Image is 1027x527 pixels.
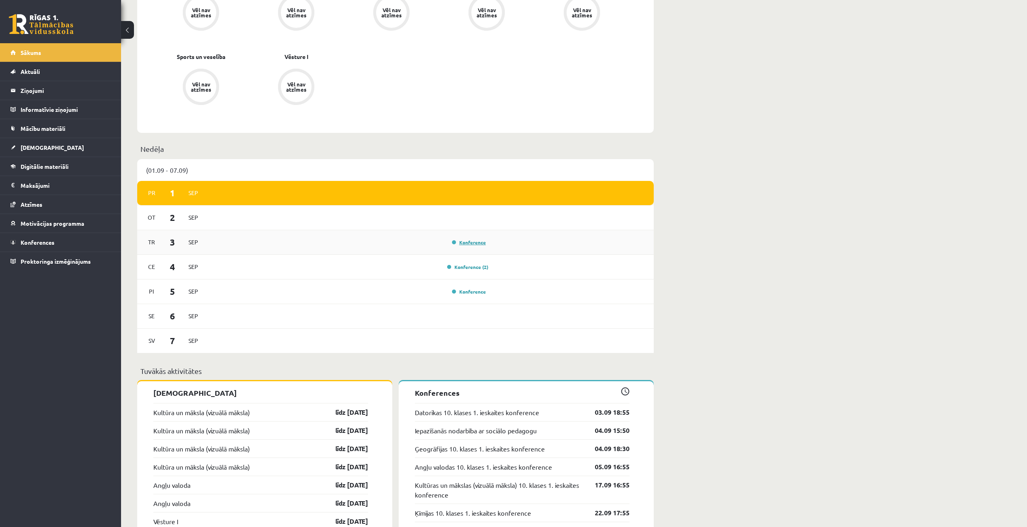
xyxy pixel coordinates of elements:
span: [DEMOGRAPHIC_DATA] [21,144,84,151]
a: Iepazīšanās nodarbība ar sociālo pedagogu [415,426,537,435]
a: Digitālie materiāli [10,157,111,176]
span: Sep [185,260,202,273]
span: Sep [185,310,202,322]
a: Angļu valodas 10. klases 1. ieskaites konference [415,462,552,472]
span: Sākums [21,49,41,56]
a: 17.09 16:55 [583,480,630,490]
p: Tuvākās aktivitātes [140,365,651,376]
a: līdz [DATE] [321,426,368,435]
a: Kultūra un māksla (vizuālā māksla) [153,426,250,435]
p: [DEMOGRAPHIC_DATA] [153,387,368,398]
span: Konferences [21,239,54,246]
div: (01.09 - 07.09) [137,159,654,181]
span: Mācību materiāli [21,125,65,132]
span: Se [143,310,160,322]
a: Maksājumi [10,176,111,195]
a: Aktuāli [10,62,111,81]
a: Kultūra un māksla (vizuālā māksla) [153,444,250,454]
a: Konference [452,239,486,246]
a: līdz [DATE] [321,498,368,508]
span: Sep [185,285,202,298]
span: Ce [143,260,160,273]
span: Atzīmes [21,201,42,208]
a: 22.09 17:55 [583,508,630,518]
span: 7 [160,334,185,347]
a: Vēsture I [284,52,308,61]
div: Vēl nav atzīmes [571,7,593,18]
p: Konferences [415,387,630,398]
a: līdz [DATE] [321,517,368,526]
a: Konference (2) [447,264,488,270]
a: Vēl nav atzīmes [153,69,249,107]
a: 04.09 15:50 [583,426,630,435]
span: 2 [160,211,185,224]
span: 4 [160,260,185,273]
a: līdz [DATE] [321,462,368,472]
a: Atzīmes [10,195,111,214]
span: Aktuāli [21,68,40,75]
a: Angļu valoda [153,480,190,490]
a: Ziņojumi [10,81,111,100]
span: Ot [143,211,160,224]
span: Proktoringa izmēģinājums [21,258,91,265]
span: Sv [143,334,160,347]
div: Vēl nav atzīmes [285,82,307,92]
a: Kultūra un māksla (vizuālā māksla) [153,407,250,417]
a: Ģeogrāfijas 10. klases 1. ieskaites konference [415,444,545,454]
a: Motivācijas programma [10,214,111,233]
span: Sep [185,334,202,347]
span: Sep [185,211,202,224]
span: 3 [160,235,185,249]
span: Digitālie materiāli [21,163,69,170]
a: līdz [DATE] [321,444,368,454]
span: Pi [143,285,160,298]
div: Vēl nav atzīmes [190,82,212,92]
a: Kultūras un mākslas (vizuālā māksla) 10. klases 1. ieskaites konference [415,480,583,500]
a: 04.09 18:30 [583,444,630,454]
a: Sports un veselība [177,52,226,61]
a: Kultūra un māksla (vizuālā māksla) [153,462,250,472]
a: 05.09 16:55 [583,462,630,472]
span: Pr [143,187,160,199]
a: Sākums [10,43,111,62]
a: Konference [452,288,486,295]
a: Vēl nav atzīmes [249,69,344,107]
span: Sep [185,236,202,248]
a: Datorikas 10. klases 1. ieskaites konference [415,407,539,417]
a: Rīgas 1. Tālmācības vidusskola [9,14,73,34]
div: Vēl nav atzīmes [380,7,403,18]
legend: Ziņojumi [21,81,111,100]
a: 03.09 18:55 [583,407,630,417]
a: Angļu valoda [153,498,190,508]
a: līdz [DATE] [321,407,368,417]
span: Sep [185,187,202,199]
span: Motivācijas programma [21,220,84,227]
a: [DEMOGRAPHIC_DATA] [10,138,111,157]
div: Vēl nav atzīmes [475,7,498,18]
div: Vēl nav atzīmes [285,7,307,18]
div: Vēl nav atzīmes [190,7,212,18]
span: 5 [160,285,185,298]
legend: Maksājumi [21,176,111,195]
legend: Informatīvie ziņojumi [21,100,111,119]
span: Tr [143,236,160,248]
a: Ķīmijas 10. klases 1. ieskaites konference [415,508,531,518]
a: Mācību materiāli [10,119,111,138]
p: Nedēļa [140,143,651,154]
a: Konferences [10,233,111,252]
a: līdz [DATE] [321,480,368,490]
a: Proktoringa izmēģinājums [10,252,111,271]
span: 1 [160,186,185,199]
a: Informatīvie ziņojumi [10,100,111,119]
a: Vēsture I [153,517,178,526]
span: 6 [160,309,185,323]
